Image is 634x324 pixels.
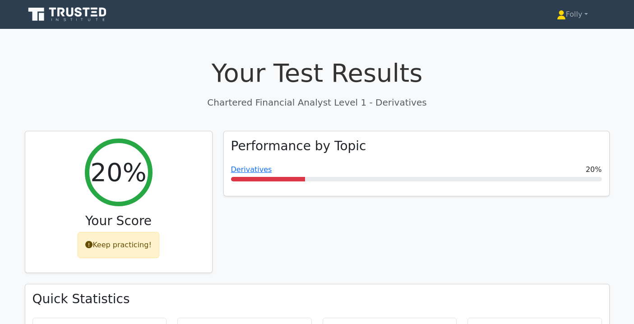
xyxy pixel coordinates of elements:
a: Derivatives [231,165,272,174]
p: Chartered Financial Analyst Level 1 - Derivatives [25,96,610,109]
h3: Performance by Topic [231,139,366,154]
h1: Your Test Results [25,58,610,88]
div: Keep practicing! [78,232,159,258]
a: Folly [535,5,610,23]
h3: Quick Statistics [32,292,602,307]
h2: 20% [90,157,146,187]
h3: Your Score [32,213,205,229]
span: 20% [586,164,602,175]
